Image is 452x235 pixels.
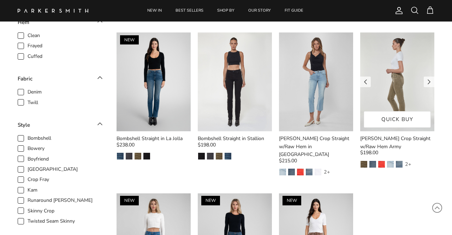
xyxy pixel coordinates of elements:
a: Bombshell Straight in Stallion $198.00 StallionPoint BreakArmyLa Jolla [198,135,272,160]
img: Pier [369,161,376,168]
svg: Scroll to Top [432,203,442,213]
img: Coronado [279,169,286,175]
img: Surf Rider [396,161,403,168]
a: Stallion [143,152,150,160]
div: Style [18,121,30,129]
img: Coronado [387,161,394,168]
span: $238.00 [117,141,135,149]
span: [GEOGRAPHIC_DATA] [28,166,78,173]
a: Quick buy [364,111,431,128]
img: Point Break [126,153,132,159]
img: Parker Smith [18,9,88,13]
div: Bombshell Straight in Stallion [198,135,272,143]
span: Crop Fray [28,176,49,183]
img: La Jolla [225,153,231,159]
a: Point Break [125,152,133,160]
div: [PERSON_NAME] Crop Straight w/Raw Hem in [GEOGRAPHIC_DATA] [279,135,353,158]
div: 2+ [405,161,411,168]
img: Eternal White [315,169,321,175]
a: [PERSON_NAME] Crop Straight w/Raw Hem in [GEOGRAPHIC_DATA] $215.00 CoronadoPierWatermelonSurf Rid... [279,135,353,176]
a: Pier [369,161,376,168]
span: Frayed [28,43,42,50]
span: $198.00 [360,149,378,157]
a: Army [134,152,142,160]
img: Point Break [207,153,214,159]
img: Army [216,153,222,159]
span: Bombshell [28,135,51,142]
a: Account [392,6,403,15]
a: Coronado [279,168,286,176]
a: 2+ [404,161,421,168]
div: [PERSON_NAME] Crop Straight w/Raw Hem Army [360,135,434,151]
img: Watermelon [378,161,385,168]
span: $198.00 [198,141,216,149]
img: Army [361,161,367,168]
span: Cuffed [28,53,42,60]
div: 2+ [323,169,330,175]
a: Army [360,161,368,168]
img: Pier [288,169,295,175]
img: Stallion [198,153,205,159]
span: Denim [28,89,42,96]
span: Boyfriend [28,156,49,163]
a: Eternal White [314,168,322,176]
span: Twisted Seam Skinny [28,218,75,225]
a: 2+ [323,168,340,176]
div: Bombshell Straight in La Jolla [117,135,191,143]
a: La Jolla [224,152,232,160]
div: Fabric [18,74,32,83]
toggle-target: Hem [18,17,102,32]
a: Bombshell Straight in La Jolla $238.00 La JollaPoint BreakArmyStallion [117,135,191,160]
span: Clean [28,32,40,39]
span: $215.00 [279,157,297,165]
a: Next [424,77,434,87]
img: Surf Rider [306,169,313,175]
div: Hem [18,18,29,26]
span: Runaround [PERSON_NAME] [28,197,93,204]
toggle-target: Style [18,120,102,134]
span: Skinny Crop [28,207,54,215]
span: Bowery [28,145,44,152]
span: Kam [28,187,37,194]
img: Watermelon [297,169,304,175]
img: La Jolla [117,153,124,159]
a: Previous [360,77,371,87]
toggle-target: Fabric [18,73,102,88]
img: Army [135,153,141,159]
a: [PERSON_NAME] Crop Straight w/Raw Hem Army $198.00 ArmyPierWatermelonCoronadoSurf Rider 2+ [360,135,434,168]
span: Twill [28,99,38,106]
img: Stallion [143,153,150,159]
